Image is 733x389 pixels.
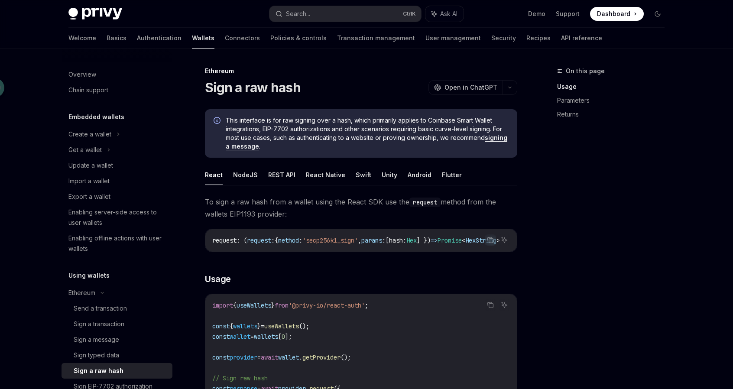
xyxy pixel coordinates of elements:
button: Copy the contents from the code block [485,234,496,246]
span: [ [386,237,389,244]
span: import [212,301,233,309]
button: Ask AI [499,234,510,246]
a: Export a wallet [62,189,172,204]
span: 0 [282,333,285,340]
span: const [212,353,230,361]
span: getProvider [302,353,341,361]
button: Swift [356,165,371,185]
span: '@privy-io/react-auth' [289,301,365,309]
button: REST API [268,165,295,185]
a: Basics [107,28,126,49]
span: await [261,353,278,361]
span: ]; [285,333,292,340]
a: User management [425,28,481,49]
button: Unity [382,165,397,185]
h5: Using wallets [68,270,110,281]
button: Toggle dark mode [651,7,665,21]
span: : [271,237,275,244]
span: = [257,353,261,361]
a: Send a transaction [62,301,172,316]
a: Chain support [62,82,172,98]
span: = [261,322,264,330]
a: Overview [62,67,172,82]
a: Dashboard [590,7,644,21]
button: React Native [306,165,345,185]
div: Enabling server-side access to user wallets [68,207,167,228]
span: useWallets [237,301,271,309]
span: ; [365,301,368,309]
div: Sign a transaction [74,319,124,329]
span: { [275,237,278,244]
span: ] }) [417,237,431,244]
span: wallets [254,333,278,340]
span: Open in ChatGPT [444,83,497,92]
a: Security [491,28,516,49]
span: provider [230,353,257,361]
img: dark logo [68,8,122,20]
span: (); [299,322,309,330]
div: Get a wallet [68,145,102,155]
h1: Sign a raw hash [205,80,301,95]
a: Support [556,10,580,18]
code: request [409,198,441,207]
button: Open in ChatGPT [428,80,503,95]
span: : [299,237,302,244]
span: { [230,322,233,330]
a: Enabling offline actions with user wallets [62,230,172,256]
span: params [361,237,382,244]
span: method [278,237,299,244]
div: Sign a message [74,334,119,345]
span: Promise [438,237,462,244]
span: (); [341,353,351,361]
span: : [403,237,406,244]
button: Flutter [442,165,462,185]
button: Search...CtrlK [269,6,421,22]
a: Connectors [225,28,260,49]
button: Ask AI [499,299,510,311]
span: request [247,237,271,244]
span: This interface is for raw signing over a hash, which primarily applies to Coinbase Smart Wallet i... [226,116,509,151]
span: request [212,237,237,244]
svg: Info [214,117,222,126]
a: Returns [557,107,671,121]
a: Wallets [192,28,214,49]
div: Sign typed data [74,350,119,360]
div: Create a wallet [68,129,111,139]
span: [ [278,333,282,340]
span: const [212,322,230,330]
div: Sign a raw hash [74,366,123,376]
span: => [431,237,438,244]
span: : ( [237,237,247,244]
span: Ctrl K [403,10,416,17]
div: Ethereum [205,67,517,75]
a: Parameters [557,94,671,107]
span: useWallets [264,322,299,330]
span: On this page [566,66,605,76]
button: NodeJS [233,165,258,185]
div: Export a wallet [68,191,110,202]
div: Enabling offline actions with user wallets [68,233,167,254]
span: { [233,301,237,309]
button: Copy the contents from the code block [485,299,496,311]
span: : [382,237,386,244]
a: Import a wallet [62,173,172,189]
a: Policies & controls [270,28,327,49]
span: const [212,333,230,340]
button: Android [408,165,431,185]
a: Usage [557,80,671,94]
span: To sign a raw hash from a wallet using the React SDK use the method from the wallets EIP1193 prov... [205,196,517,220]
div: Chain support [68,85,108,95]
span: wallets [233,322,257,330]
span: < [462,237,465,244]
a: API reference [561,28,602,49]
span: = [250,333,254,340]
a: Enabling server-side access to user wallets [62,204,172,230]
span: wallet [278,353,299,361]
span: > [496,237,500,244]
span: Ask AI [440,10,457,18]
span: hash [389,237,403,244]
a: Transaction management [337,28,415,49]
div: Ethereum [68,288,95,298]
a: Demo [528,10,545,18]
a: Sign a message [62,332,172,347]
